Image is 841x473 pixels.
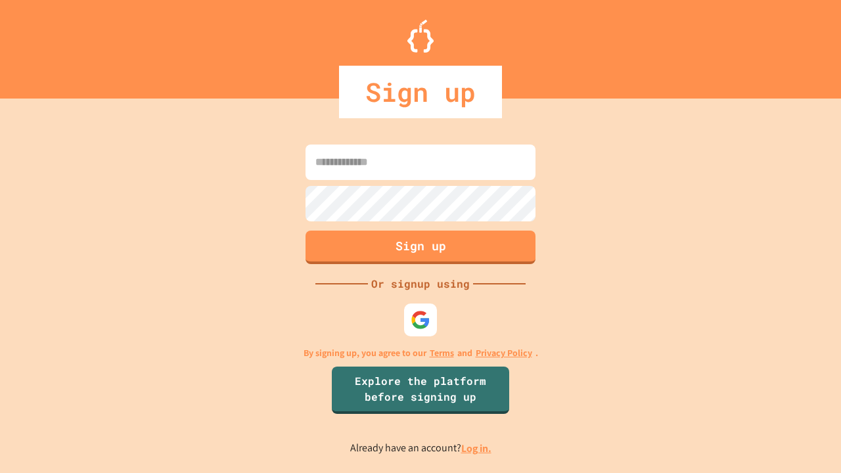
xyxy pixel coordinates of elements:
[786,420,828,460] iframe: chat widget
[368,276,473,292] div: Or signup using
[476,346,532,360] a: Privacy Policy
[732,363,828,419] iframe: chat widget
[306,231,535,264] button: Sign up
[304,346,538,360] p: By signing up, you agree to our and .
[461,441,491,455] a: Log in.
[411,310,430,330] img: google-icon.svg
[332,367,509,414] a: Explore the platform before signing up
[350,440,491,457] p: Already have an account?
[339,66,502,118] div: Sign up
[430,346,454,360] a: Terms
[407,20,434,53] img: Logo.svg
